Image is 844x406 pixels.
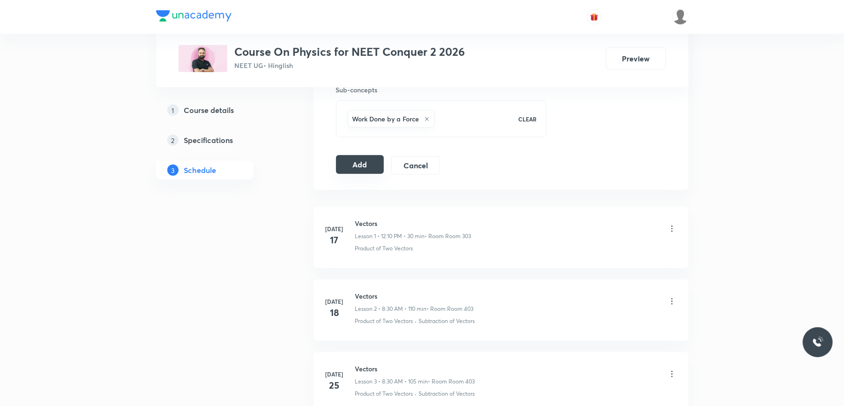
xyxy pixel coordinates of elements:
[184,165,217,176] h5: Schedule
[355,390,413,398] p: Product of Two Vectors
[156,131,284,150] a: 2Specifications
[590,13,598,21] img: avatar
[325,225,344,233] h6: [DATE]
[235,60,465,70] p: NEET UG • Hinglish
[672,9,688,25] img: Shubham K Singh
[355,244,413,253] p: Product of Two Vectors
[355,218,471,228] h6: Vectors
[355,232,425,241] p: Lesson 1 • 12:10 PM • 30 min
[325,378,344,392] h4: 25
[156,10,232,22] img: Company Logo
[167,135,179,146] p: 2
[325,297,344,306] h6: [DATE]
[415,390,417,398] div: ·
[415,317,417,325] div: ·
[355,364,475,374] h6: Vectors
[419,317,475,325] p: Subtraction of Vectors
[587,9,602,24] button: avatar
[427,305,474,313] p: • Room Room 403
[606,47,666,70] button: Preview
[391,156,440,175] button: Cancel
[518,115,537,123] p: CLEAR
[179,45,227,72] img: E5728D4E-31F4-41E1-B73E-20BE2D4C7548_plus.png
[184,135,233,146] h5: Specifications
[336,85,547,95] h6: Sub-concepts
[167,165,179,176] p: 3
[325,370,344,378] h6: [DATE]
[352,114,419,124] h6: Work Done by a Force
[336,155,384,174] button: Add
[235,45,465,59] h3: Course On Physics for NEET Conquer 2 2026
[325,306,344,320] h4: 18
[355,317,413,325] p: Product of Two Vectors
[425,232,471,241] p: • Room Room 303
[355,305,427,313] p: Lesson 2 • 8:30 AM • 110 min
[355,377,428,386] p: Lesson 3 • 8:30 AM • 105 min
[167,105,179,116] p: 1
[355,291,474,301] h6: Vectors
[428,377,475,386] p: • Room Room 403
[419,390,475,398] p: Subtraction of Vectors
[156,101,284,120] a: 1Course details
[184,105,234,116] h5: Course details
[156,10,232,24] a: Company Logo
[812,337,823,348] img: ttu
[325,233,344,247] h4: 17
